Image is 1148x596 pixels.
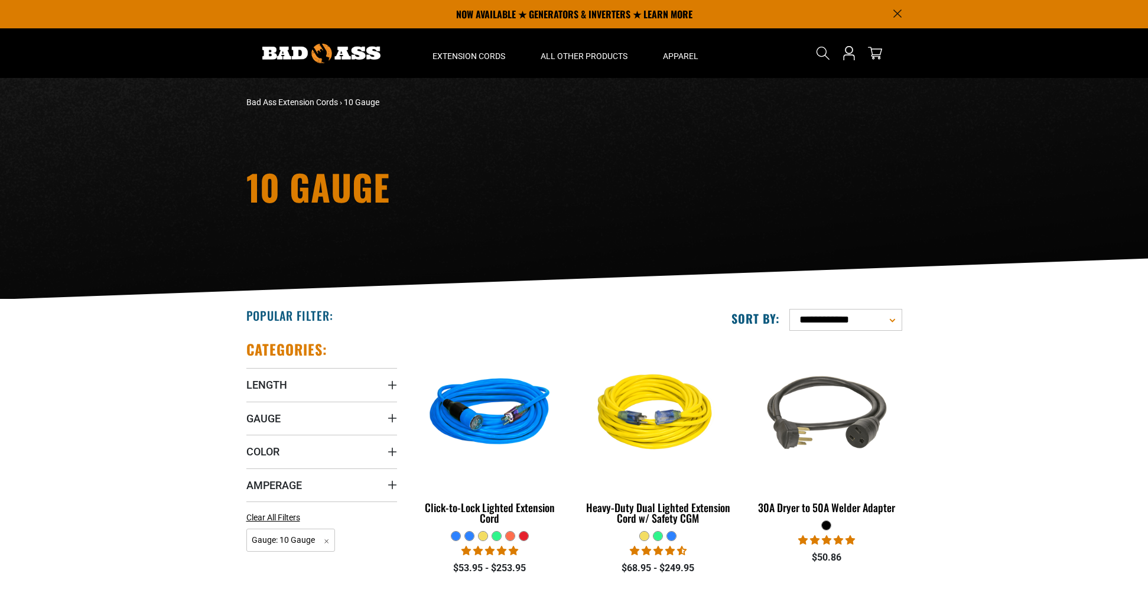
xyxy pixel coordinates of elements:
[246,478,302,492] span: Amperage
[246,308,333,323] h2: Popular Filter:
[415,340,565,530] a: blue Click-to-Lock Lighted Extension Cord
[246,368,397,401] summary: Length
[645,28,716,78] summary: Apparel
[415,28,523,78] summary: Extension Cords
[262,44,381,63] img: Bad Ass Extension Cords
[798,535,855,546] span: 5.00 stars
[663,51,698,61] span: Apparel
[246,435,397,468] summary: Color
[814,44,832,63] summary: Search
[541,51,627,61] span: All Other Products
[751,340,902,520] a: black 30A Dryer to 50A Welder Adapter
[432,51,505,61] span: Extension Cords
[344,97,379,107] span: 10 Gauge
[340,97,342,107] span: ›
[246,97,338,107] a: Bad Ass Extension Cords
[246,512,305,524] a: Clear All Filters
[246,412,281,425] span: Gauge
[415,346,564,482] img: blue
[731,311,780,326] label: Sort by:
[584,346,733,482] img: yellow
[523,28,645,78] summary: All Other Products
[630,545,687,556] span: 4.64 stars
[246,340,328,359] h2: Categories:
[246,169,678,204] h1: 10 Gauge
[246,534,336,545] a: Gauge: 10 Gauge
[246,378,287,392] span: Length
[583,340,733,530] a: yellow Heavy-Duty Dual Lighted Extension Cord w/ Safety CGM
[415,502,565,523] div: Click-to-Lock Lighted Extension Cord
[751,502,902,513] div: 30A Dryer to 50A Welder Adapter
[583,561,733,575] div: $68.95 - $249.95
[415,561,565,575] div: $53.95 - $253.95
[246,445,279,458] span: Color
[246,468,397,501] summary: Amperage
[246,529,336,552] span: Gauge: 10 Gauge
[246,402,397,435] summary: Gauge
[752,346,901,482] img: black
[246,513,300,522] span: Clear All Filters
[751,551,902,565] div: $50.86
[461,545,518,556] span: 4.87 stars
[246,96,678,109] nav: breadcrumbs
[583,502,733,523] div: Heavy-Duty Dual Lighted Extension Cord w/ Safety CGM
